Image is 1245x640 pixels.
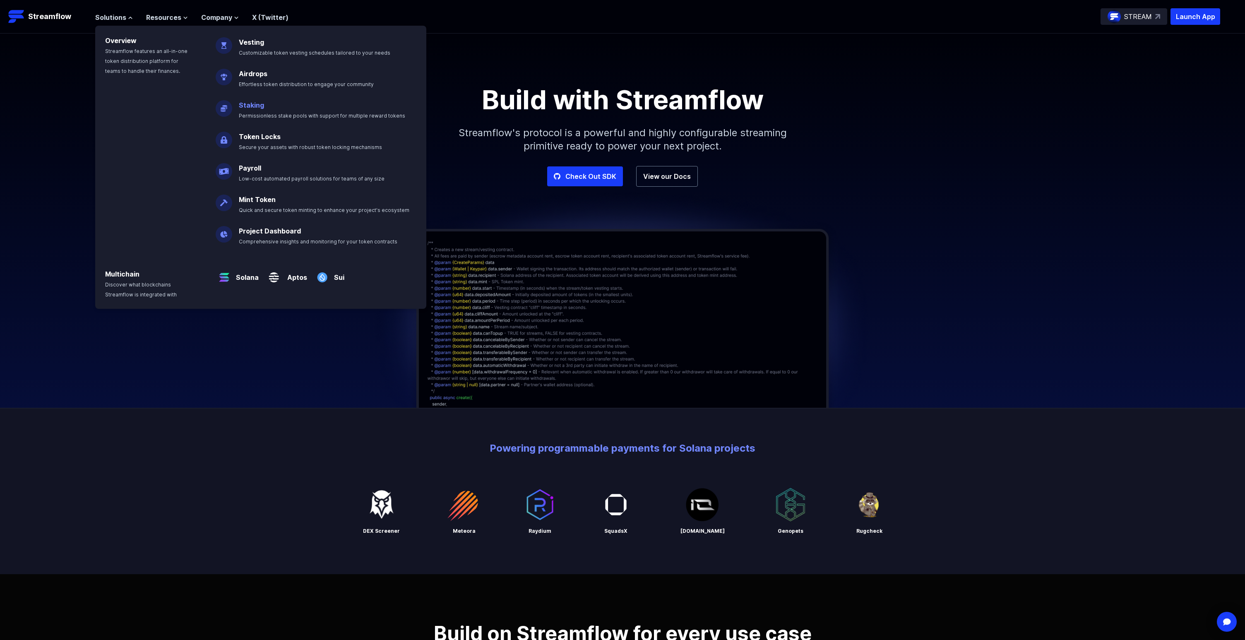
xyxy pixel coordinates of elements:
img: Vesting [216,31,232,54]
a: Mint Token [239,195,276,204]
p: STREAM [1124,12,1152,22]
span: Discover what blockchains Streamflow is integrated with [105,282,177,298]
a: Vesting [239,38,264,46]
span: Company [201,12,232,22]
img: Token Locks [216,125,232,148]
span: Low-cost automated payroll solutions for teams of any size [239,176,385,182]
div: Open Intercom Messenger [1217,612,1237,632]
span: Secure your assets with robust token locking mechanisms [239,144,382,150]
a: Payroll [239,164,261,172]
button: Company [201,12,239,22]
img: DEX Screener [365,488,397,521]
a: Streamflow [8,8,87,25]
h3: Genopets [778,528,803,534]
img: top-right-arrow.svg [1155,14,1160,19]
a: Overview [105,36,137,45]
h3: Raydium [529,528,551,534]
a: Solana [233,266,259,282]
h3: SquadsX [604,528,627,534]
p: Streamflow [28,11,71,22]
button: Launch App [1170,8,1220,25]
img: Raydium [523,488,557,521]
a: Token Locks [239,132,281,141]
h3: Rugcheck [856,528,882,534]
img: Payroll [216,156,232,180]
span: Permissionless stake pools with support for multiple reward tokens [239,113,405,119]
img: Aptos [265,262,282,286]
img: Meteora [447,488,481,521]
img: Genopets [776,488,805,521]
img: Staking [216,94,232,117]
a: View our Docs [636,166,698,187]
a: Staking [239,101,264,109]
button: Solutions [95,12,133,22]
h3: Meteora [453,528,476,534]
a: Sui [331,266,344,282]
span: Effortless token distribution to engage your community [239,81,374,87]
span: Solutions [95,12,126,22]
a: Project Dashboard [239,227,301,235]
a: STREAM [1101,8,1167,25]
img: Solana [216,262,233,286]
a: Multichain [105,270,139,278]
p: Streamflow's protocol is a powerful and highly configurable streaming primitive ready to power yo... [445,113,800,166]
img: Mint Token [216,188,232,211]
a: X (Twitter) [252,13,288,22]
span: Comprehensive insights and monitoring for your token contracts [239,238,397,245]
span: Resources [146,12,181,22]
img: Airdrops [216,62,232,85]
h3: DEX Screener [363,528,400,534]
img: Hero Image [369,187,876,467]
img: Sui [314,262,331,286]
span: Streamflow features an all-in-one token distribution platform for teams to handle their finances. [105,48,187,74]
img: SquadsX [599,488,632,521]
button: Resources [146,12,188,22]
img: streamflow-logo-circle.png [1108,10,1121,23]
img: Streamflow Logo [8,8,25,25]
h1: Build with Streamflow [436,87,809,113]
img: Project Dashboard [216,219,232,243]
a: Check Out SDK [547,166,623,186]
span: Customizable token vesting schedules tailored to your needs [239,50,390,56]
span: Quick and secure token minting to enhance your project's ecosystem [239,207,409,213]
img: Io.net [686,488,719,521]
a: Airdrops [239,70,267,78]
img: Rugcheck [853,488,886,521]
h2: Powering programmable payments for Solana projects [7,442,1238,455]
a: Aptos [282,266,307,282]
h3: [DOMAIN_NAME] [680,528,725,534]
